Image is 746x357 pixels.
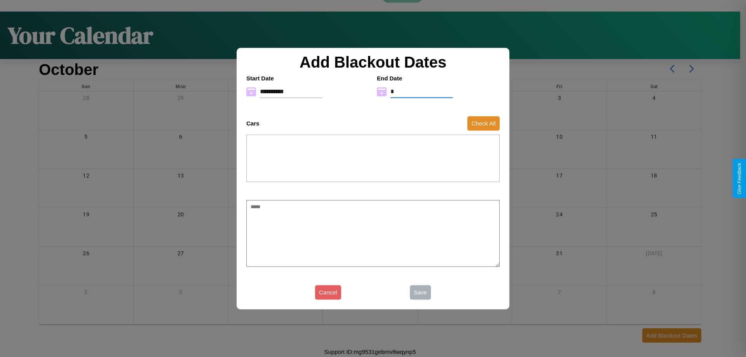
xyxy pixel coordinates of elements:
div: Give Feedback [737,163,742,194]
button: Save [410,285,431,300]
h4: End Date [377,75,500,82]
h2: Add Blackout Dates [242,54,504,71]
h4: Start Date [246,75,369,82]
button: Check All [467,116,500,131]
button: Cancel [315,285,341,300]
h4: Cars [246,120,259,127]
